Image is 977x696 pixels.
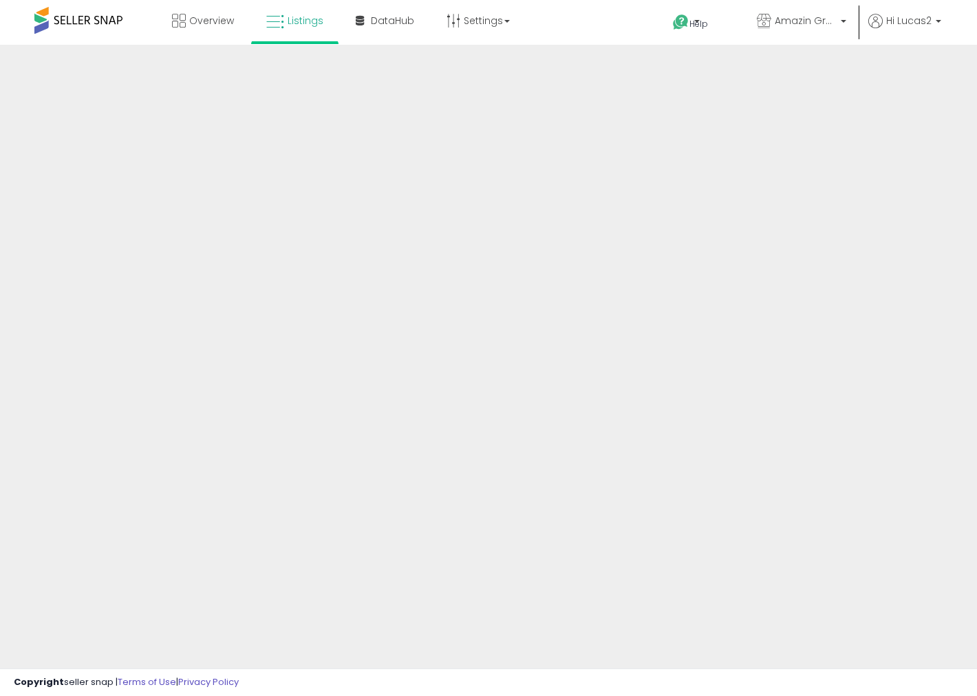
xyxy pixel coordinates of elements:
span: Overview [189,14,234,28]
span: Listings [288,14,323,28]
a: Help [662,3,735,45]
span: Hi Lucas2 [886,14,932,28]
span: DataHub [371,14,414,28]
a: Hi Lucas2 [868,14,941,45]
i: Get Help [672,14,689,31]
span: Amazin Group [775,14,837,28]
span: Help [689,18,708,30]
